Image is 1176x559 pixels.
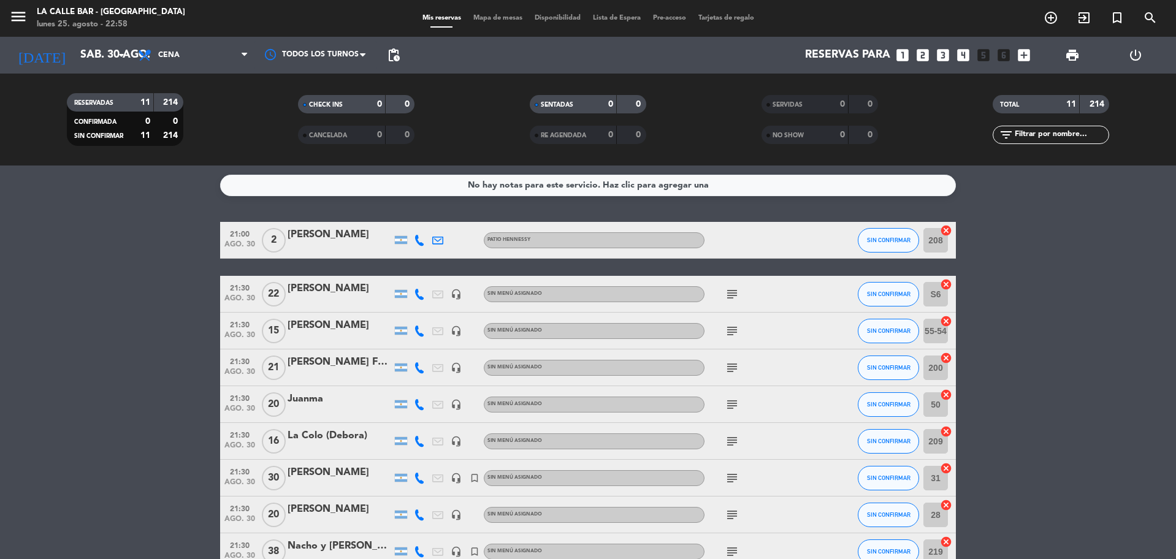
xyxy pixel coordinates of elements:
button: SIN CONFIRMAR [858,228,919,253]
strong: 0 [636,131,643,139]
button: SIN CONFIRMAR [858,503,919,527]
span: ago. 30 [224,331,255,345]
span: print [1065,48,1080,63]
span: SIN CONFIRMAR [74,133,123,139]
span: 21:30 [224,464,255,478]
span: Sin menú asignado [487,475,542,480]
i: subject [725,544,739,559]
strong: 0 [840,131,845,139]
strong: 214 [1090,100,1107,108]
i: cancel [940,224,952,237]
i: looks_two [915,47,931,63]
i: subject [725,434,739,449]
i: filter_list [999,127,1014,142]
div: Juanma [288,391,392,407]
i: turned_in_not [469,546,480,557]
strong: 11 [140,98,150,107]
div: [PERSON_NAME] Ferro [288,354,392,370]
i: cancel [940,315,952,327]
strong: 214 [163,131,180,140]
i: subject [725,360,739,375]
span: Cena [158,51,180,59]
span: SERVIDAS [773,102,803,108]
i: search [1143,10,1158,25]
span: 21:30 [224,501,255,515]
div: [PERSON_NAME] [288,465,392,481]
span: Sin menú asignado [487,438,542,443]
i: cancel [940,499,952,511]
span: 2 [262,228,286,253]
button: SIN CONFIRMAR [858,429,919,454]
strong: 11 [1066,100,1076,108]
span: Sin menú asignado [487,512,542,517]
span: Tarjetas de regalo [692,15,760,21]
span: 16 [262,429,286,454]
span: 20 [262,503,286,527]
button: SIN CONFIRMAR [858,282,919,306]
i: subject [725,508,739,522]
i: headset_mic [451,399,462,410]
span: SIN CONFIRMAR [867,364,911,371]
span: Sin menú asignado [487,291,542,296]
i: cancel [940,536,952,548]
button: SIN CONFIRMAR [858,319,919,343]
strong: 0 [145,117,150,126]
span: SIN CONFIRMAR [867,438,911,444]
div: No hay notas para este servicio. Haz clic para agregar una [468,178,709,192]
button: menu [9,7,28,30]
i: cancel [940,278,952,291]
span: 21:30 [224,427,255,441]
span: CANCELADA [309,132,347,139]
i: cancel [940,425,952,438]
span: SIN CONFIRMAR [867,511,911,518]
span: ago. 30 [224,368,255,382]
span: CONFIRMADA [74,119,116,125]
span: Sin menú asignado [487,328,542,333]
span: 21:00 [224,226,255,240]
span: Sin menú asignado [487,365,542,370]
span: ago. 30 [224,294,255,308]
span: 21:30 [224,317,255,331]
strong: 0 [608,131,613,139]
i: headset_mic [451,509,462,520]
i: subject [725,471,739,485]
i: looks_4 [955,47,971,63]
span: ago. 30 [224,405,255,419]
span: 21:30 [224,280,255,294]
i: subject [725,397,739,412]
input: Filtrar por nombre... [1014,128,1109,142]
span: ago. 30 [224,515,255,529]
div: [PERSON_NAME] [288,227,392,243]
span: Disponibilidad [529,15,587,21]
span: 21:30 [224,354,255,368]
i: power_settings_new [1128,48,1143,63]
div: [PERSON_NAME] [288,501,392,517]
i: arrow_drop_down [114,48,129,63]
strong: 0 [377,100,382,108]
div: La Calle Bar - [GEOGRAPHIC_DATA] [37,6,185,18]
span: 20 [262,392,286,417]
strong: 11 [140,131,150,140]
div: Nacho y [PERSON_NAME] [288,538,392,554]
strong: 0 [377,131,382,139]
div: La Colo (Debora) [288,428,392,444]
i: headset_mic [451,362,462,373]
i: looks_one [895,47,911,63]
i: turned_in_not [469,473,480,484]
span: PATIO HENNESSY [487,237,530,242]
i: turned_in_not [1110,10,1124,25]
i: looks_6 [996,47,1012,63]
span: Pre-acceso [647,15,692,21]
strong: 0 [608,100,613,108]
strong: 0 [868,131,875,139]
span: RE AGENDADA [541,132,586,139]
span: SIN CONFIRMAR [867,548,911,555]
span: SIN CONFIRMAR [867,237,911,243]
strong: 0 [405,131,412,139]
i: looks_5 [976,47,991,63]
span: SIN CONFIRMAR [867,401,911,408]
i: looks_3 [935,47,951,63]
button: SIN CONFIRMAR [858,392,919,417]
button: SIN CONFIRMAR [858,356,919,380]
span: SENTADAS [541,102,573,108]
